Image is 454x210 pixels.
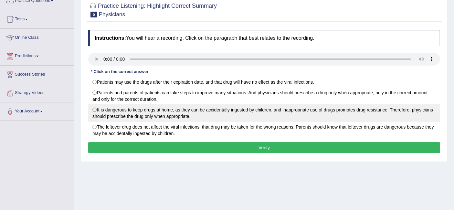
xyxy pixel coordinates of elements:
[88,1,217,17] h2: Practice Listening: Highlight Correct Summary
[88,30,440,46] h4: You will hear a recording. Click on the paragraph that best relates to the recording.
[0,10,74,26] a: Tests
[88,142,440,153] button: Verify
[88,87,440,105] label: Patients and parents of patients can take steps to improve many situations. And physicians should...
[0,29,74,45] a: Online Class
[88,121,440,139] label: The leftover drug does not affect the viral infections, that drug may be taken for the wrong reas...
[0,84,74,100] a: Strategy Videos
[88,77,440,88] label: Patients may use the drugs after their expiration date, and that drug will have no effect as the ...
[88,69,151,75] div: * Click on the correct answer
[0,66,74,82] a: Success Stories
[99,11,125,17] small: Physicians
[0,102,74,119] a: Your Account
[90,12,97,17] span: 5
[88,104,440,122] label: It is dangerous to keep drugs at home, as they can be accidentally ingested by children, and inap...
[0,47,74,63] a: Predictions
[95,35,126,41] b: Instructions:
